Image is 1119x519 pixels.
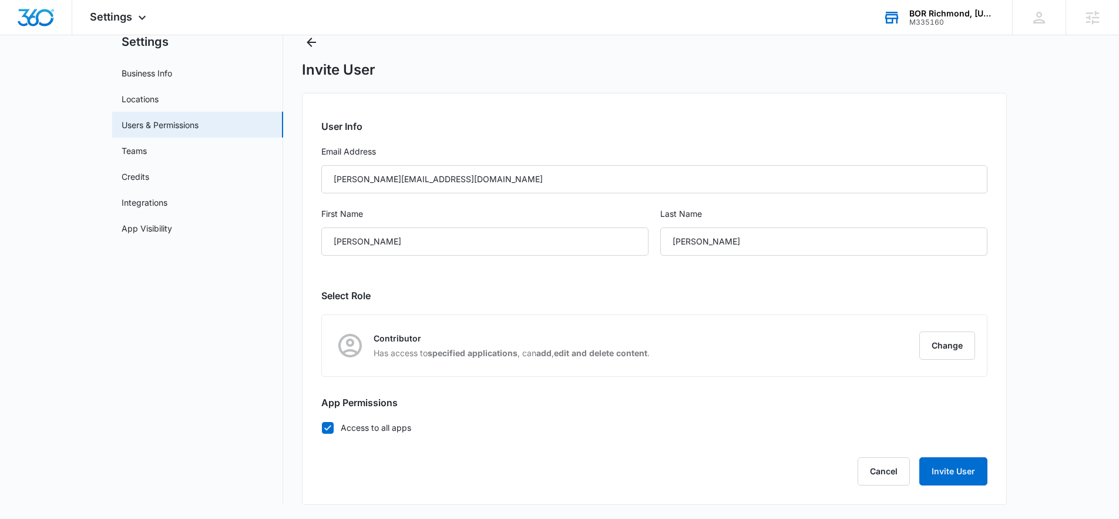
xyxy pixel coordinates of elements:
span: Settings [90,11,132,23]
a: Users & Permissions [122,119,199,131]
a: Teams [122,145,147,157]
a: Business Info [122,67,172,79]
h2: Settings [112,33,283,51]
button: Cancel [858,457,910,485]
p: Has access to , can , . [374,347,650,359]
button: Change [919,332,975,360]
p: Contributor [374,332,650,344]
button: Back [302,33,321,52]
strong: add [536,348,552,358]
h2: App Permissions [321,396,987,410]
h2: User Info [321,119,987,133]
a: App Visibility [122,222,172,235]
a: Credits [122,170,149,183]
label: Last Name [660,207,987,220]
strong: edit and delete content [554,348,647,358]
label: First Name [321,207,648,220]
h1: Invite User [302,61,375,79]
a: Integrations [122,196,167,209]
div: account id [909,18,995,26]
label: Access to all apps [321,421,987,434]
strong: specified applications [428,348,518,358]
a: Locations [122,93,159,105]
label: Email Address [321,145,987,158]
div: account name [909,9,995,18]
h2: Select Role [321,289,987,303]
button: Invite User [919,457,987,485]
